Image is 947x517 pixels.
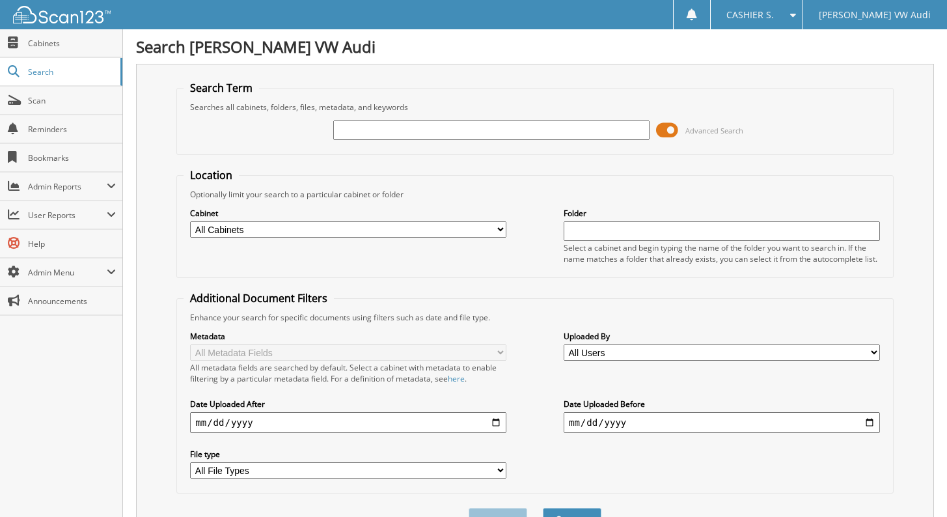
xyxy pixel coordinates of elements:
[184,81,259,95] legend: Search Term
[564,242,880,264] div: Select a cabinet and begin typing the name of the folder you want to search in. If the name match...
[564,208,880,219] label: Folder
[184,291,334,305] legend: Additional Document Filters
[28,66,114,77] span: Search
[184,189,886,200] div: Optionally limit your search to a particular cabinet or folder
[726,11,774,19] span: CASHIER S.
[190,412,506,433] input: start
[448,373,465,384] a: here
[13,6,111,23] img: scan123-logo-white.svg
[28,38,116,49] span: Cabinets
[685,126,743,135] span: Advanced Search
[28,181,107,192] span: Admin Reports
[136,36,934,57] h1: Search [PERSON_NAME] VW Audi
[28,152,116,163] span: Bookmarks
[819,11,931,19] span: [PERSON_NAME] VW Audi
[28,95,116,106] span: Scan
[564,398,880,410] label: Date Uploaded Before
[184,102,886,113] div: Searches all cabinets, folders, files, metadata, and keywords
[564,412,880,433] input: end
[190,362,506,384] div: All metadata fields are searched by default. Select a cabinet with metadata to enable filtering b...
[190,208,506,219] label: Cabinet
[184,312,886,323] div: Enhance your search for specific documents using filters such as date and file type.
[564,331,880,342] label: Uploaded By
[190,331,506,342] label: Metadata
[28,124,116,135] span: Reminders
[190,449,506,460] label: File type
[28,296,116,307] span: Announcements
[184,168,239,182] legend: Location
[28,267,107,278] span: Admin Menu
[28,210,107,221] span: User Reports
[28,238,116,249] span: Help
[190,398,506,410] label: Date Uploaded After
